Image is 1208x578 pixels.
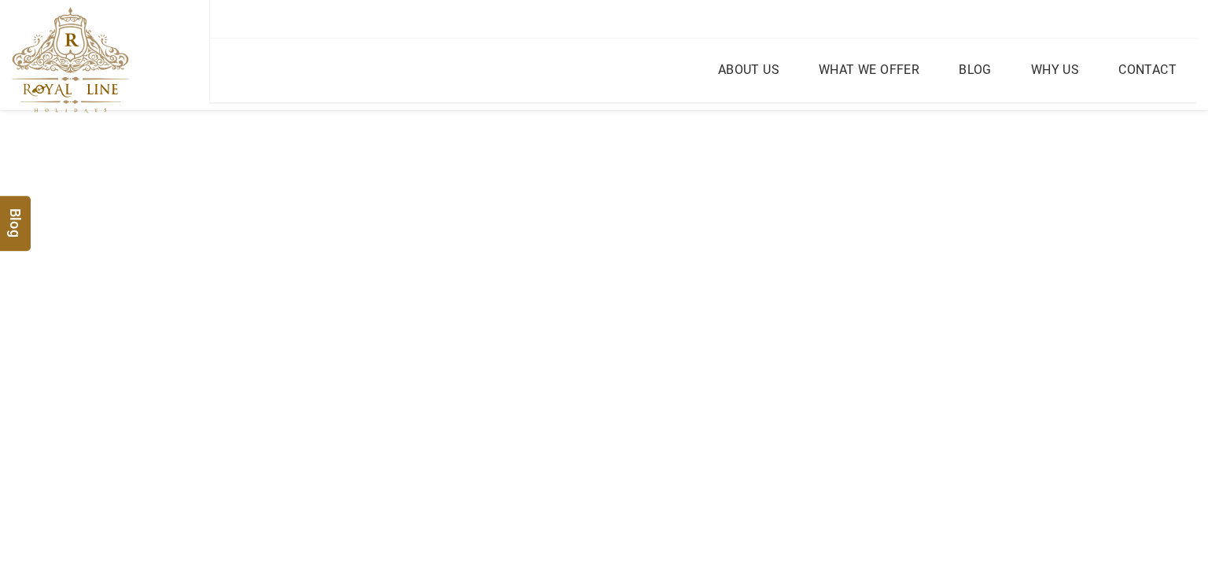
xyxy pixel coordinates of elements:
a: About Us [714,58,783,81]
a: Blog [955,58,996,81]
a: What we Offer [815,58,923,81]
img: The Royal Line Holidays [12,7,129,113]
a: Why Us [1027,58,1083,81]
span: Blog [6,208,26,221]
a: Contact [1114,58,1180,81]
